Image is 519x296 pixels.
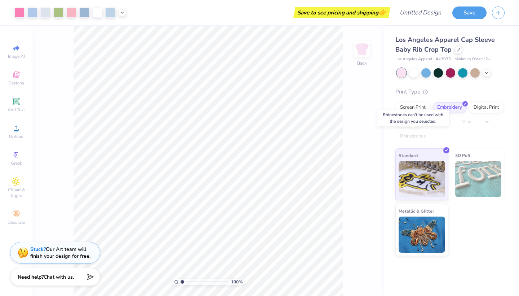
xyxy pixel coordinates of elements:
[30,246,90,260] div: Our Art team will finish your design for free.
[395,35,495,54] span: Los Angeles Apparel Cap Sleeve Baby Rib Crop Top
[432,102,467,113] div: Embroidery
[11,160,22,166] span: Greek
[8,53,25,59] span: Image AI
[9,134,23,139] span: Upload
[8,80,24,86] span: Designs
[355,42,369,56] img: Back
[357,60,367,66] div: Back
[457,117,478,127] div: Vinyl
[469,102,504,113] div: Digital Print
[436,56,451,62] span: # 43035
[455,161,502,197] img: 3D Puff
[378,8,386,17] span: 👉
[395,102,430,113] div: Screen Print
[455,152,470,159] span: 3D Puff
[399,207,434,215] span: Metallic & Glitter
[395,56,432,62] span: Los Angeles Apparel
[480,117,497,127] div: Foil
[395,131,430,142] div: Rhinestones
[399,161,445,197] img: Standard
[44,274,74,280] span: Chat with us.
[8,219,25,225] span: Decorate
[394,5,447,20] input: Untitled Design
[8,107,25,113] span: Add Text
[454,56,491,62] span: Minimum Order: 12 +
[426,117,455,127] div: Transfers
[4,187,29,199] span: Clipart & logos
[30,246,46,253] strong: Stuck?
[231,279,243,285] span: 100 %
[452,6,487,19] button: Save
[295,7,389,18] div: Save to see pricing and shipping
[395,88,505,96] div: Print Type
[377,110,449,126] div: Rhinestones can’t be used with the design you selected.
[399,152,418,159] span: Standard
[399,217,445,253] img: Metallic & Glitter
[18,274,44,280] strong: Need help?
